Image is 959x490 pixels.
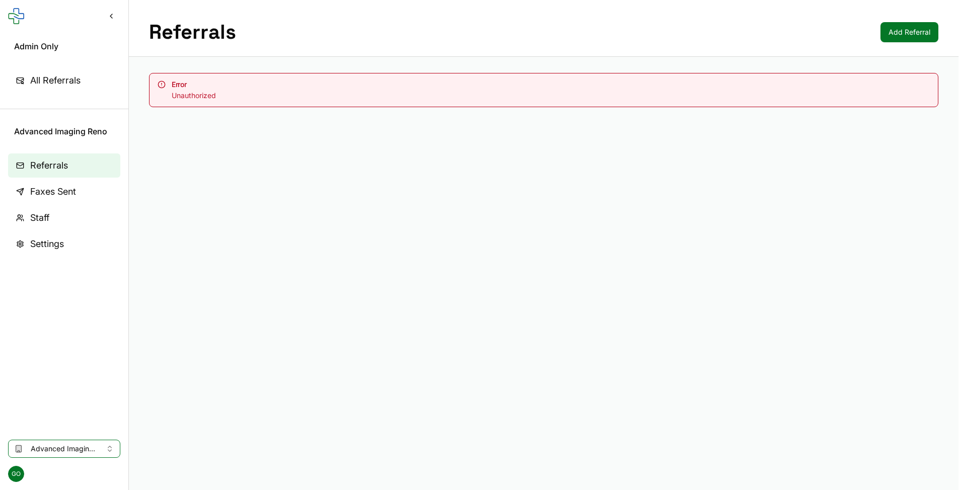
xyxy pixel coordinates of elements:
[30,73,81,88] span: All Referrals
[8,466,24,482] span: GO
[8,232,120,256] a: Settings
[14,125,114,137] span: Advanced Imaging Reno
[31,444,98,454] span: Advanced Imaging Reno
[8,440,120,458] button: Select clinic
[102,7,120,25] button: Collapse sidebar
[880,22,938,42] a: Add Referral
[30,211,49,225] span: Staff
[8,206,120,230] a: Staff
[30,185,76,199] span: Faxes Sent
[8,68,120,93] a: All Referrals
[172,91,930,101] div: Unauthorized
[8,153,120,178] a: Referrals
[172,79,930,90] div: Error
[14,40,114,52] span: Admin Only
[149,20,236,44] h1: Referrals
[30,158,68,173] span: Referrals
[8,180,120,204] a: Faxes Sent
[30,237,64,251] span: Settings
